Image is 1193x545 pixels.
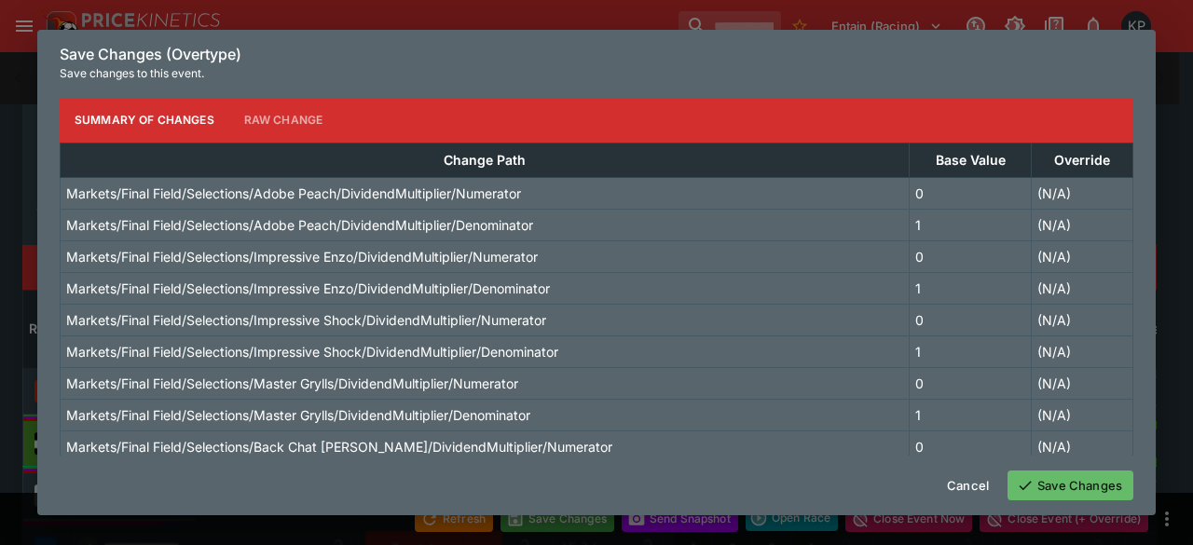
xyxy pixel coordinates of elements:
td: 1 [910,399,1032,430]
td: (N/A) [1032,177,1133,209]
td: (N/A) [1032,304,1133,335]
th: Override [1032,143,1133,177]
td: (N/A) [1032,272,1133,304]
td: 1 [910,335,1032,367]
td: (N/A) [1032,209,1133,240]
button: Save Changes [1008,470,1133,500]
td: 1 [910,209,1032,240]
td: (N/A) [1032,430,1133,462]
button: Cancel [936,470,1000,500]
th: Change Path [61,143,910,177]
td: (N/A) [1032,335,1133,367]
p: Markets/Final Field/Selections/Adobe Peach/DividendMultiplier/Numerator [66,184,521,203]
p: Markets/Final Field/Selections/Back Chat [PERSON_NAME]/DividendMultiplier/Numerator [66,437,612,456]
h6: Save Changes (Overtype) [60,45,1133,64]
td: 0 [910,240,1032,272]
td: (N/A) [1032,399,1133,430]
button: Raw Change [229,98,338,143]
p: Markets/Final Field/Selections/Impressive Enzo/DividendMultiplier/Numerator [66,247,538,266]
p: Markets/Final Field/Selections/Impressive Enzo/DividendMultiplier/Denominator [66,279,550,298]
td: (N/A) [1032,367,1133,399]
p: Markets/Final Field/Selections/Master Grylls/DividendMultiplier/Denominator [66,405,530,425]
p: Markets/Final Field/Selections/Impressive Shock/DividendMultiplier/Denominator [66,342,558,361]
p: Markets/Final Field/Selections/Master Grylls/DividendMultiplier/Numerator [66,374,518,393]
p: Markets/Final Field/Selections/Adobe Peach/DividendMultiplier/Denominator [66,215,533,235]
td: 0 [910,430,1032,462]
td: 0 [910,367,1032,399]
th: Base Value [910,143,1032,177]
td: (N/A) [1032,240,1133,272]
p: Save changes to this event. [60,64,1133,83]
td: 0 [910,304,1032,335]
p: Markets/Final Field/Selections/Impressive Shock/DividendMultiplier/Numerator [66,310,546,330]
td: 0 [910,177,1032,209]
button: Summary of Changes [60,98,229,143]
td: 1 [910,272,1032,304]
